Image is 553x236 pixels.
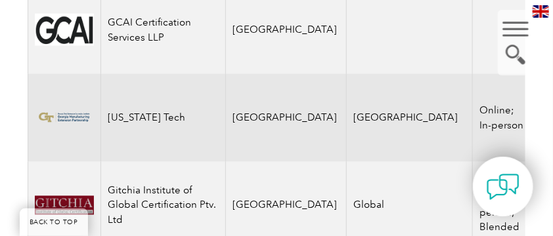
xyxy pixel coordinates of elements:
img: 590b14fd-4650-f011-877b-00224891b167-logo.png [35,14,94,46]
img: contact-chat.png [487,170,520,203]
td: [GEOGRAPHIC_DATA] [226,74,347,162]
img: e72924ac-d9bc-ea11-a814-000d3a79823d-logo.png [35,109,94,126]
td: [US_STATE] Tech [101,74,226,162]
td: [GEOGRAPHIC_DATA] [347,74,473,162]
td: Online; In-person [473,74,531,162]
a: BACK TO TOP [20,208,88,236]
img: c8bed0e6-59d5-ee11-904c-002248931104-logo.png [35,196,94,214]
img: en [533,5,549,18]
